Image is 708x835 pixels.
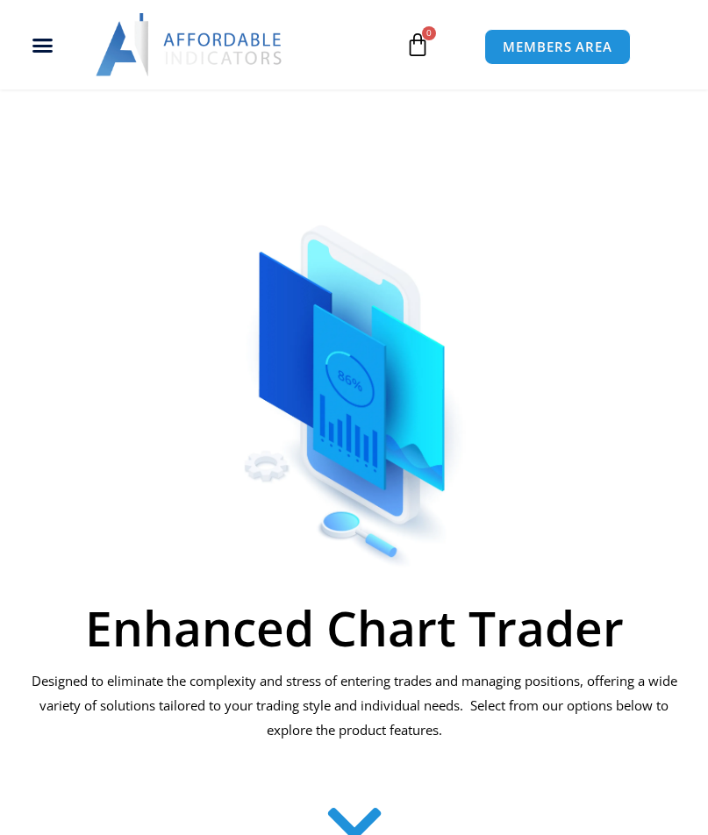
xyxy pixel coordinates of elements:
p: Designed to eliminate the complexity and stress of entering trades and managing positions, offeri... [31,669,677,743]
h1: Enhanced Chart Trader [31,603,677,652]
a: 0 [379,19,456,70]
img: LogoAI | Affordable Indicators – NinjaTrader [96,13,284,76]
div: Menu Toggle [8,28,78,61]
a: MEMBERS AREA [484,29,631,65]
img: ChartTrader | Affordable Indicators – NinjaTrader [192,187,517,573]
span: MEMBERS AREA [503,40,612,54]
span: 0 [422,26,436,40]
